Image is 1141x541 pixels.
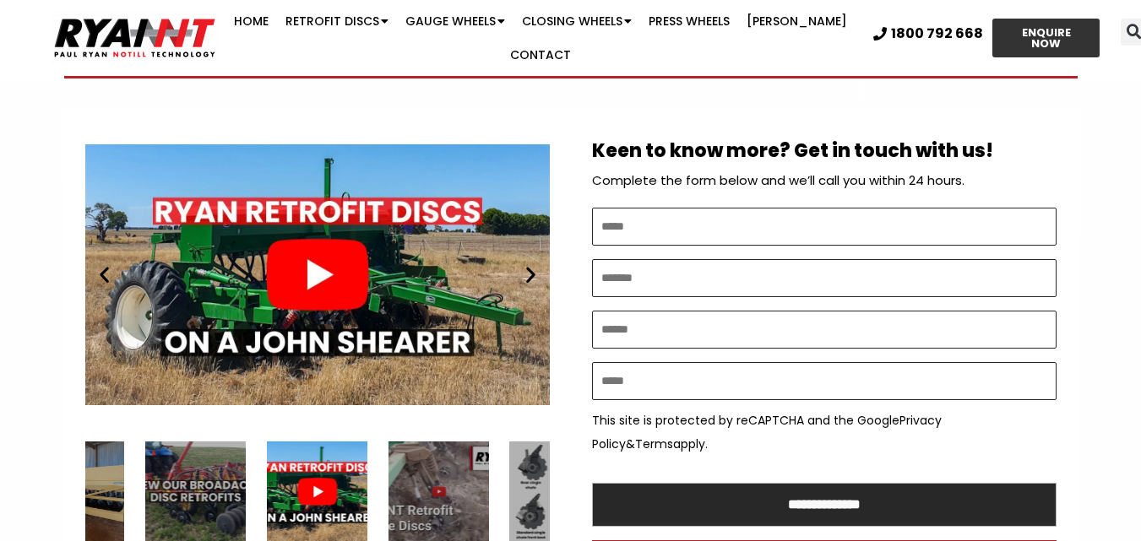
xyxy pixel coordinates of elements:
h2: Keen to know more? Get in touch with us! [592,142,1057,160]
a: ENQUIRE NOW [992,19,1100,57]
a: Gauge Wheels [397,4,513,38]
img: Ryan NT logo [51,12,220,64]
a: Home [225,4,277,38]
a: Contact [502,38,579,72]
a: Closing Wheels [513,4,640,38]
a: 1800 792 668 [873,27,983,41]
div: Next slide [520,264,541,285]
a: Retrofit Discs [277,4,397,38]
a: Terms [635,436,673,452]
a: RYAN NT John Shearer Retrofit Double Discs small farm disc seeder [84,129,549,420]
nav: Menu [221,4,861,72]
span: 1800 792 668 [891,27,983,41]
div: Previous slide [94,264,115,285]
a: [PERSON_NAME] [738,4,856,38]
a: Press Wheels [640,4,738,38]
div: 1 / 15 [84,129,549,420]
span: ENQUIRE NOW [1008,27,1085,49]
p: This site is protected by reCAPTCHA and the Google & apply. [592,408,1057,456]
div: Slides [85,129,550,420]
p: Complete the form below and we’ll call you within 24 hours. [592,169,1057,192]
